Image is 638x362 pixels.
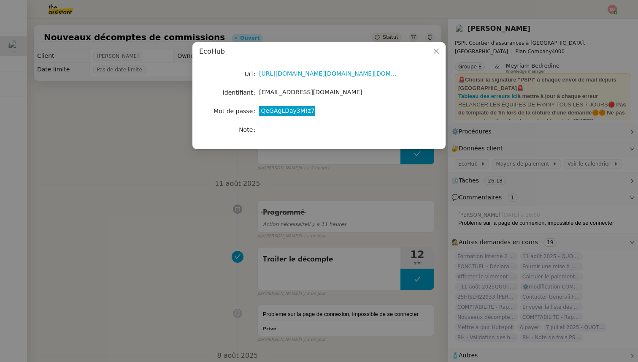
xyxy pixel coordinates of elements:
[259,89,362,95] span: [EMAIL_ADDRESS][DOMAIN_NAME]
[214,105,259,117] label: Mot de passe
[239,124,259,136] label: Note
[427,42,446,61] button: Close
[244,68,259,80] label: Url
[223,87,259,98] label: Identifiant
[199,47,225,55] span: EcoHub
[259,107,315,114] span: .QeGAgLDay3M!z7
[259,70,424,77] a: [URL][DOMAIN_NAME][DOMAIN_NAME][DOMAIN_NAME]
